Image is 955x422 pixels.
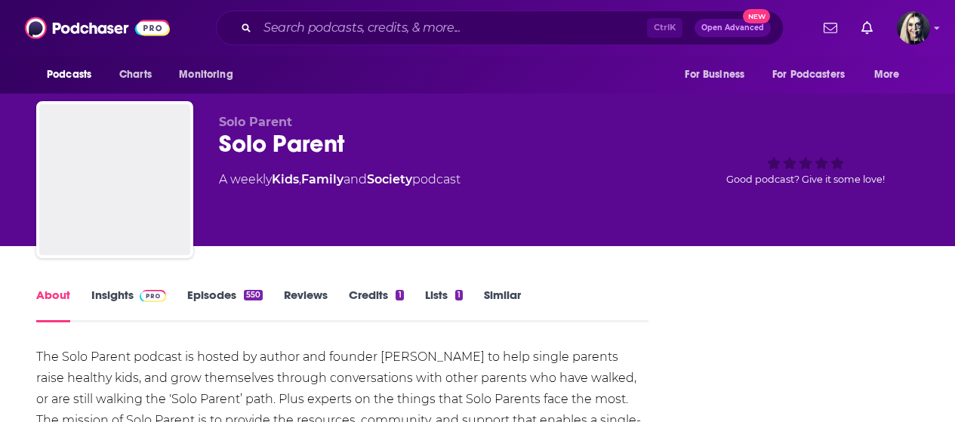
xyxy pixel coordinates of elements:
[855,15,879,41] a: Show notifications dropdown
[140,290,166,302] img: Podchaser Pro
[864,60,919,89] button: open menu
[109,60,161,89] a: Charts
[695,19,771,37] button: Open AdvancedNew
[25,14,170,42] img: Podchaser - Follow, Share and Rate Podcasts
[647,18,682,38] span: Ctrl K
[257,16,647,40] input: Search podcasts, credits, & more...
[897,11,930,45] img: User Profile
[897,11,930,45] button: Show profile menu
[119,64,152,85] span: Charts
[343,172,367,186] span: and
[455,290,463,300] div: 1
[367,172,412,186] a: Society
[219,115,292,129] span: Solo Parent
[484,288,521,322] a: Similar
[818,15,843,41] a: Show notifications dropdown
[685,64,744,85] span: For Business
[772,64,845,85] span: For Podcasters
[284,288,328,322] a: Reviews
[762,60,867,89] button: open menu
[179,64,233,85] span: Monitoring
[36,60,111,89] button: open menu
[349,288,403,322] a: Credits1
[187,288,263,322] a: Episodes550
[219,171,461,189] div: A weekly podcast
[47,64,91,85] span: Podcasts
[692,115,919,208] div: Good podcast? Give it some love!
[701,24,764,32] span: Open Advanced
[91,288,166,322] a: InsightsPodchaser Pro
[301,172,343,186] a: Family
[425,288,463,322] a: Lists1
[743,9,770,23] span: New
[36,288,70,322] a: About
[272,172,299,186] a: Kids
[396,290,403,300] div: 1
[674,60,763,89] button: open menu
[874,64,900,85] span: More
[244,290,263,300] div: 550
[168,60,252,89] button: open menu
[726,174,885,185] span: Good podcast? Give it some love!
[216,11,784,45] div: Search podcasts, credits, & more...
[299,172,301,186] span: ,
[897,11,930,45] span: Logged in as candirose777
